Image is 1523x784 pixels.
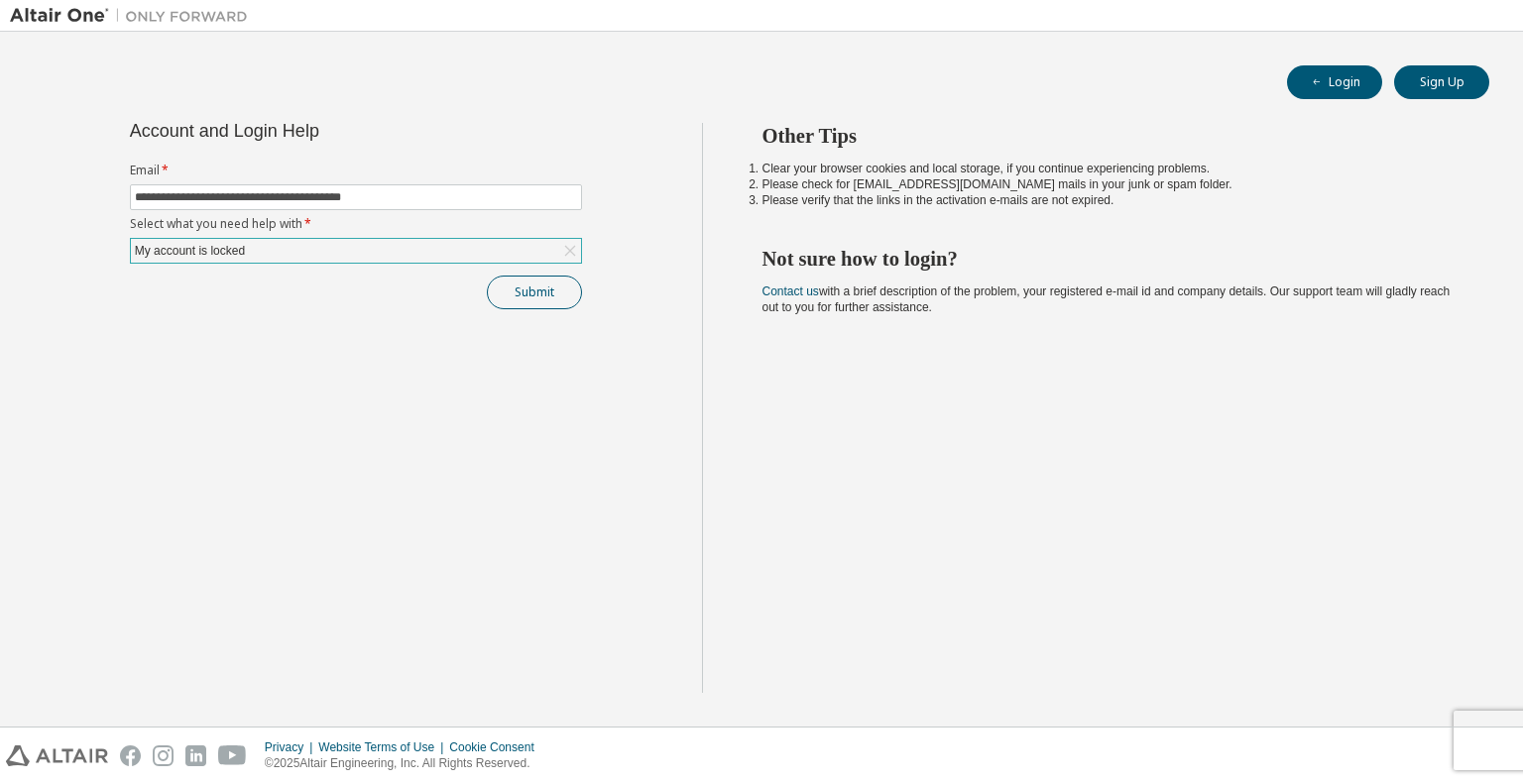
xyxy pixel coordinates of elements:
img: youtube.svg [218,745,247,766]
div: My account is locked [131,239,581,263]
h2: Other Tips [762,123,1455,149]
li: Please check for [EMAIL_ADDRESS][DOMAIN_NAME] mails in your junk or spam folder. [762,176,1455,192]
h2: Not sure how to login? [762,246,1455,272]
span: with a brief description of the problem, your registered e-mail id and company details. Our suppo... [762,284,1451,314]
div: My account is locked [132,240,248,262]
div: Cookie Consent [449,739,545,755]
img: facebook.svg [120,745,141,766]
div: Account and Login Help [130,123,492,139]
button: Sign Up [1394,65,1489,99]
li: Clear your browser cookies and local storage, if you continue experiencing problems. [762,161,1455,176]
button: Submit [487,276,582,309]
li: Please verify that the links in the activation e-mails are not expired. [762,192,1455,208]
label: Email [130,163,582,178]
div: Privacy [265,739,318,755]
a: Contact us [762,284,819,298]
img: Altair One [10,6,258,26]
label: Select what you need help with [130,216,582,232]
div: Website Terms of Use [318,739,449,755]
img: instagram.svg [153,745,174,766]
p: © 2025 Altair Engineering, Inc. All Rights Reserved. [265,755,546,772]
img: altair_logo.svg [6,745,108,766]
button: Login [1287,65,1382,99]
img: linkedin.svg [185,745,206,766]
